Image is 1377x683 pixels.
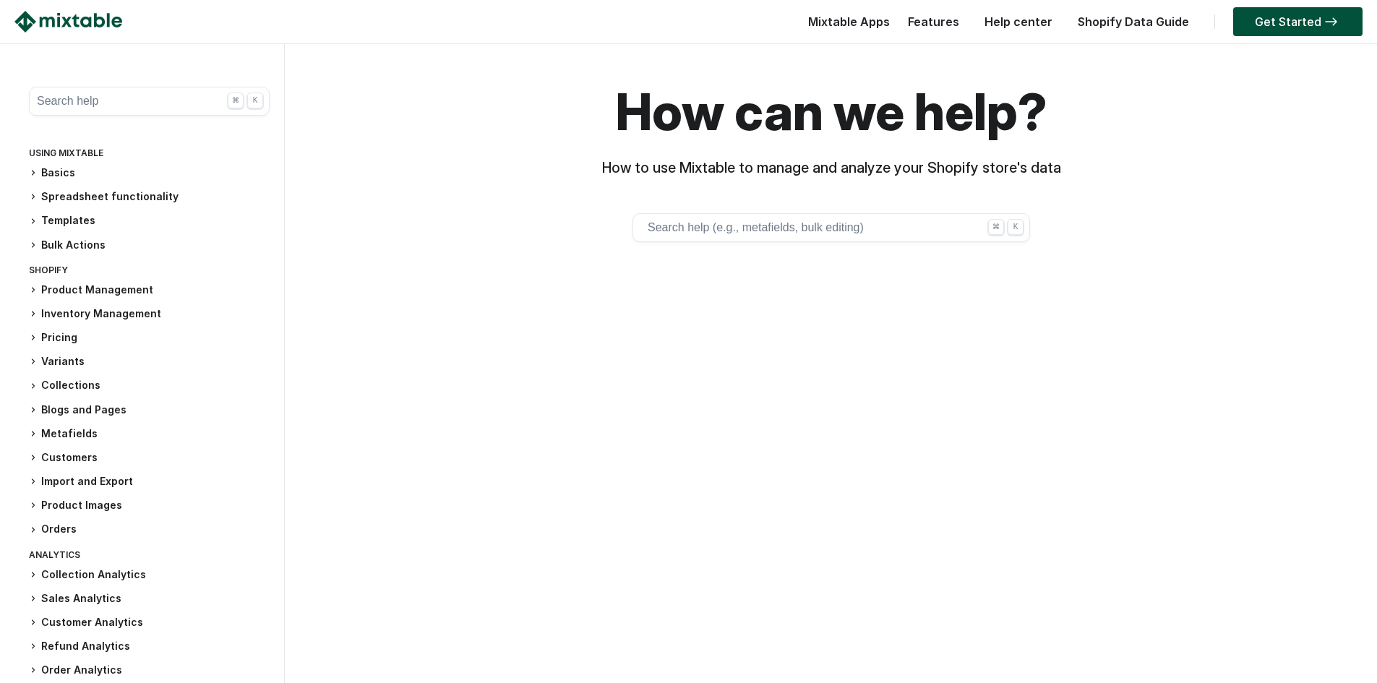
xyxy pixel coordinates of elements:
h3: Templates [29,213,270,228]
h3: Spreadsheet functionality [29,189,270,205]
button: Search help ⌘ K [29,87,270,116]
h3: Import and Export [29,474,270,489]
h3: Orders [29,522,270,537]
img: arrow-right.svg [1321,17,1341,26]
div: K [247,93,263,108]
h3: Collection Analytics [29,567,270,583]
h3: Inventory Management [29,306,270,322]
h3: Product Management [29,283,270,298]
h1: How can we help? [292,80,1370,145]
div: Shopify [29,262,270,283]
a: Features [901,14,966,29]
div: Analytics [29,546,270,567]
h3: Order Analytics [29,663,270,678]
h3: Pricing [29,330,270,345]
h3: Variants [29,354,270,369]
div: ⌘ [228,93,244,108]
div: K [1008,219,1024,235]
div: Mixtable Apps [801,11,890,40]
h3: Metafields [29,426,270,442]
img: Mixtable logo [14,11,122,33]
h3: How to use Mixtable to manage and analyze your Shopify store's data [292,159,1370,177]
h3: Product Images [29,498,270,513]
h3: Sales Analytics [29,591,270,606]
h3: Basics [29,166,270,181]
h3: Blogs and Pages [29,403,270,418]
h3: Collections [29,378,270,393]
button: Search help (e.g., metafields, bulk editing) ⌘ K [632,213,1030,242]
h3: Customers [29,450,270,465]
a: Shopify Data Guide [1071,14,1196,29]
h3: Refund Analytics [29,639,270,654]
h3: Bulk Actions [29,238,270,253]
a: Help center [977,14,1060,29]
div: ⌘ [988,219,1004,235]
div: Using Mixtable [29,145,270,166]
a: Get Started [1233,7,1363,36]
h3: Customer Analytics [29,615,270,630]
